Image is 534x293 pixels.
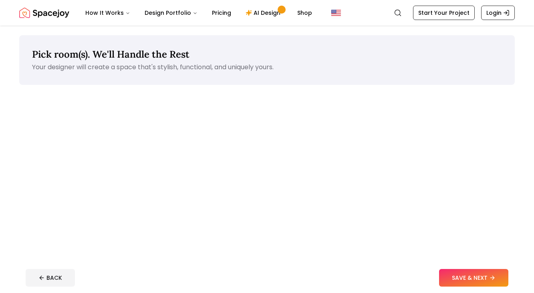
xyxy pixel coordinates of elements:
img: United States [331,8,341,18]
button: BACK [26,269,75,287]
a: AI Design [239,5,289,21]
a: Spacejoy [19,5,69,21]
p: Your designer will create a space that's stylish, functional, and uniquely yours. [32,62,502,72]
nav: Main [79,5,318,21]
button: Design Portfolio [138,5,204,21]
a: Login [481,6,515,20]
img: Spacejoy Logo [19,5,69,21]
button: SAVE & NEXT [439,269,508,287]
span: Pick room(s). We'll Handle the Rest [32,48,189,60]
button: How It Works [79,5,137,21]
a: Pricing [206,5,238,21]
a: Shop [291,5,318,21]
a: Start Your Project [413,6,475,20]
